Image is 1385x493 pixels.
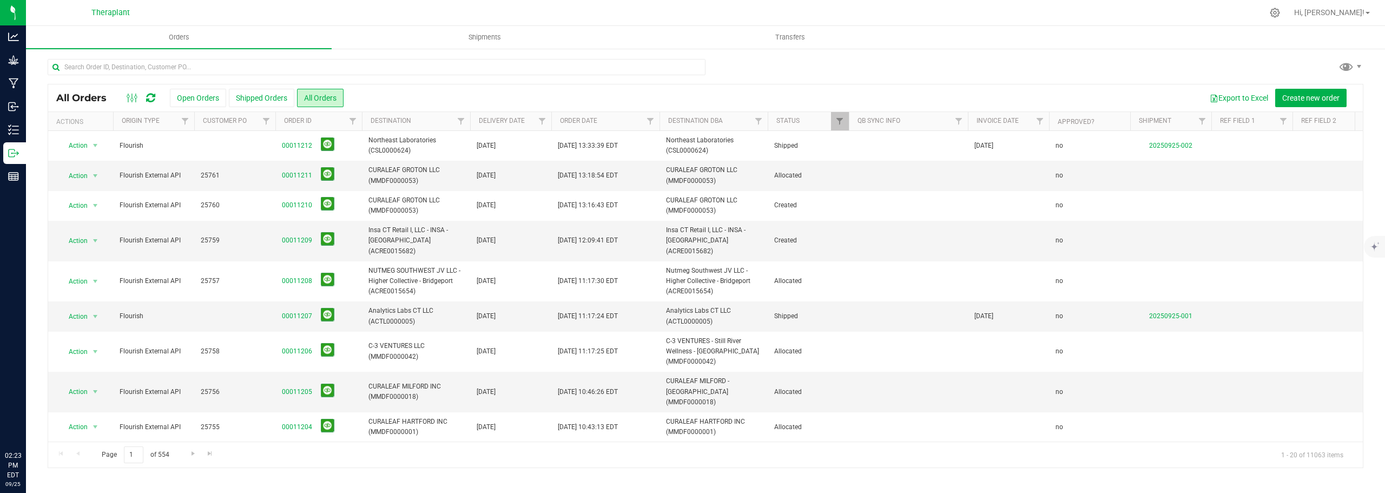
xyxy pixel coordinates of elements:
span: Insa CT Retail I, LLC - INSA - [GEOGRAPHIC_DATA] (ACRE0015682) [368,225,464,257]
inline-svg: Manufacturing [8,78,19,89]
span: Shipments [454,32,516,42]
p: 09/25 [5,480,21,488]
span: Shipped [774,311,842,321]
span: no [1056,422,1063,432]
span: no [1056,346,1063,357]
a: Filter [533,112,551,130]
a: Ref Field 2 [1301,117,1336,124]
span: Action [59,198,88,213]
span: Flourish [120,311,188,321]
span: Create new order [1282,94,1340,102]
a: Filter [1275,112,1292,130]
button: Shipped Orders [229,89,294,107]
button: Create new order [1275,89,1347,107]
a: 20250925-002 [1149,142,1192,149]
span: [DATE] [477,387,496,397]
span: no [1056,235,1063,246]
a: Origin Type [122,117,160,124]
a: Ref Field 1 [1220,117,1255,124]
span: CURALEAF MILFORD INC (MMDF0000018) [368,382,464,402]
span: Analytics Labs CT LLC (ACTL0000005) [666,306,761,326]
button: Open Orders [170,89,226,107]
a: Filter [750,112,768,130]
a: Filter [831,112,849,130]
input: 1 [124,446,143,463]
span: Allocated [774,346,842,357]
button: Export to Excel [1203,89,1275,107]
a: Order ID [284,117,312,124]
a: 20250925-001 [1149,312,1192,320]
span: [DATE] 13:18:54 EDT [558,170,618,181]
span: Action [59,168,88,183]
span: 1 - 20 of 11063 items [1272,446,1352,463]
span: [DATE] [477,311,496,321]
p: 02:23 PM EDT [5,451,21,480]
span: Flourish External API [120,276,188,286]
span: [DATE] 13:16:43 EDT [558,200,618,211]
span: select [89,344,102,359]
span: Action [59,344,88,359]
span: 25756 [201,387,269,397]
iframe: Resource center unread badge [32,405,45,418]
a: 00011211 [282,170,312,181]
span: [DATE] 12:09:41 EDT [558,235,618,246]
span: Flourish [120,141,188,151]
span: select [89,309,102,324]
span: CURALEAF HARTFORD INC (MMDF0000001) [666,417,761,437]
inline-svg: Grow [8,55,19,65]
span: select [89,419,102,435]
a: Orders [26,26,332,49]
span: Theraplant [91,8,130,17]
a: Filter [642,112,659,130]
a: 00011205 [282,387,312,397]
span: [DATE] [974,141,993,151]
inline-svg: Reports [8,171,19,182]
span: Shipped [774,141,842,151]
span: CURALEAF MILFORD - [GEOGRAPHIC_DATA] (MMDF0000018) [666,376,761,407]
a: Filter [1031,112,1049,130]
span: Flourish External API [120,200,188,211]
a: Destination DBA [668,117,723,124]
span: Action [59,309,88,324]
a: 00011212 [282,141,312,151]
span: no [1056,387,1063,397]
span: [DATE] 10:46:26 EDT [558,387,618,397]
span: no [1056,200,1063,211]
span: Flourish External API [120,235,188,246]
span: no [1056,311,1063,321]
inline-svg: Outbound [8,148,19,159]
span: 25755 [201,422,269,432]
span: no [1056,170,1063,181]
a: Approved? [1058,118,1094,126]
span: 25761 [201,170,269,181]
span: All Orders [56,92,117,104]
span: 25759 [201,235,269,246]
span: [DATE] 10:43:13 EDT [558,422,618,432]
span: Page of 554 [93,446,178,463]
span: [DATE] [477,346,496,357]
span: 25757 [201,276,269,286]
span: select [89,274,102,289]
span: [DATE] [477,200,496,211]
a: Transfers [637,26,943,49]
span: Hi, [PERSON_NAME]! [1294,8,1364,17]
iframe: Resource center [11,406,43,439]
span: Allocated [774,387,842,397]
span: Action [59,138,88,153]
span: CURALEAF GROTON LLC (MMDF0000053) [368,165,464,186]
span: [DATE] [477,170,496,181]
inline-svg: Analytics [8,31,19,42]
span: Action [59,274,88,289]
span: Flourish External API [120,170,188,181]
a: Filter [452,112,470,130]
span: select [89,168,102,183]
a: Invoice Date [977,117,1019,124]
a: 00011210 [282,200,312,211]
span: [DATE] 11:17:24 EDT [558,311,618,321]
div: Manage settings [1268,8,1282,18]
span: Flourish External API [120,346,188,357]
span: [DATE] 11:17:25 EDT [558,346,618,357]
span: [DATE] [477,235,496,246]
span: select [89,138,102,153]
a: 00011208 [282,276,312,286]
